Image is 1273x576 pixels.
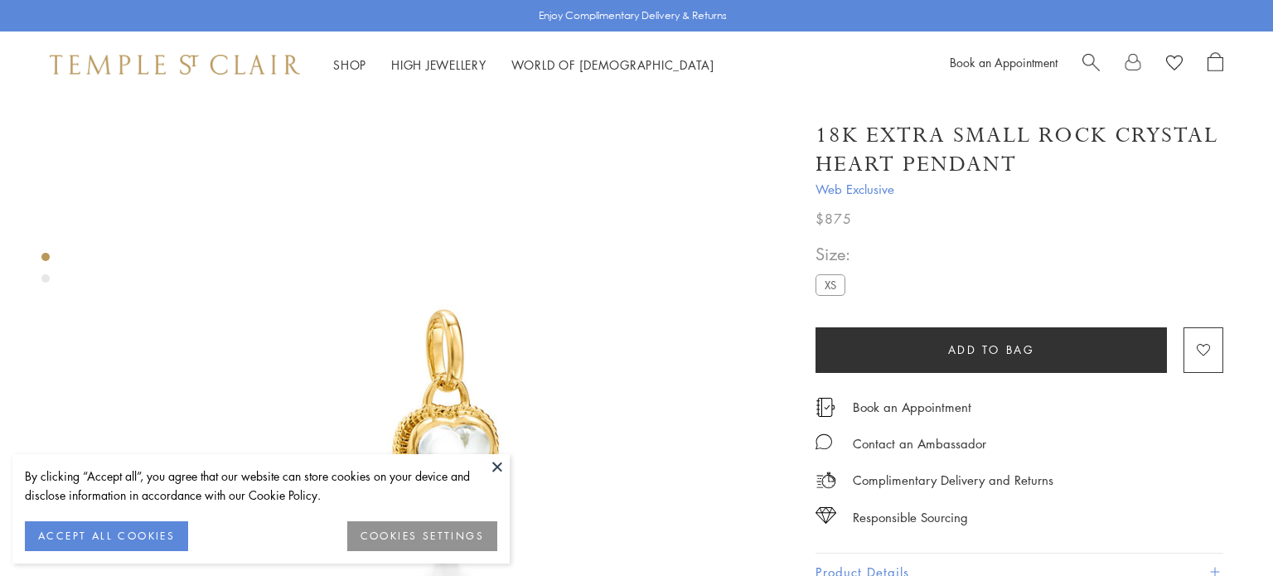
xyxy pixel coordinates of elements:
a: World of [DEMOGRAPHIC_DATA]World of [DEMOGRAPHIC_DATA] [511,56,714,73]
a: ShopShop [333,56,366,73]
div: Contact an Ambassador [853,433,986,454]
img: MessageIcon-01_2.svg [816,433,832,450]
div: Responsible Sourcing [853,507,968,528]
label: XS [816,274,845,295]
span: Web Exclusive [816,179,1223,200]
button: COOKIES SETTINGS [347,521,497,551]
button: Add to bag [816,327,1167,373]
img: icon_sourcing.svg [816,507,836,524]
button: ACCEPT ALL COOKIES [25,521,188,551]
a: View Wishlist [1166,52,1183,77]
h1: 18K Extra Small Rock Crystal Heart Pendant [816,121,1223,179]
a: High JewelleryHigh Jewellery [391,56,486,73]
a: Book an Appointment [853,398,971,416]
p: Complimentary Delivery and Returns [853,470,1053,491]
a: Open Shopping Bag [1208,52,1223,77]
a: Search [1082,52,1100,77]
span: $875 [816,208,852,230]
img: Temple St. Clair [50,55,300,75]
img: icon_delivery.svg [816,470,836,491]
div: By clicking “Accept all”, you agree that our website can store cookies on your device and disclos... [25,467,497,505]
p: Enjoy Complimentary Delivery & Returns [539,7,727,24]
span: Add to bag [948,341,1035,359]
a: Book an Appointment [950,54,1058,70]
nav: Main navigation [333,55,714,75]
span: Size: [816,240,852,268]
img: icon_appointment.svg [816,398,835,417]
div: Product gallery navigation [41,249,50,296]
